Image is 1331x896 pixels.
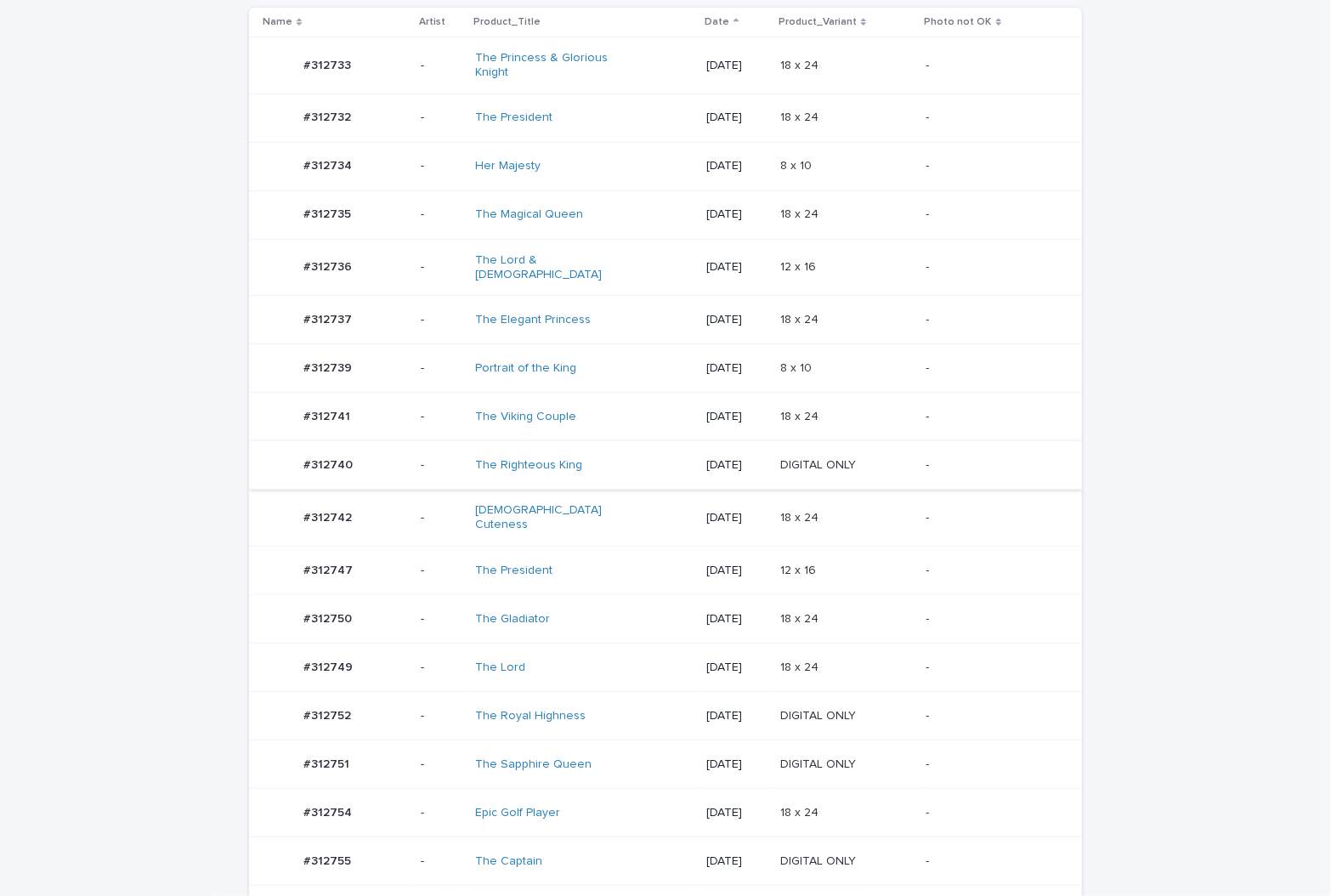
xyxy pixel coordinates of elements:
tr: #312749#312749 -The Lord [DATE]18 x 2418 x 24 - [249,643,1082,691]
a: The Magical Queen [475,207,583,222]
p: - [926,757,1055,772]
p: [DATE] [706,159,766,173]
p: [DATE] [706,313,766,327]
p: DIGITAL ONLY [780,851,859,869]
p: #312733 [303,55,354,73]
p: [DATE] [706,111,766,125]
tr: #312755#312755 -The Captain [DATE]DIGITAL ONLYDIGITAL ONLY - [249,836,1082,885]
p: - [926,361,1055,376]
a: The Lord & [DEMOGRAPHIC_DATA] [475,253,617,282]
p: #312742 [303,508,355,525]
p: 8 x 10 [780,156,815,173]
p: - [421,111,462,125]
p: #312736 [303,257,355,275]
a: The Princess & Glorious Knight [475,51,617,80]
a: The President [475,111,552,125]
p: #312740 [303,455,356,473]
p: - [421,313,462,327]
p: Artist [419,13,445,31]
p: - [926,207,1055,222]
p: - [926,511,1055,525]
p: - [421,612,462,627]
p: - [421,207,462,222]
p: #312735 [303,204,354,222]
p: - [421,757,462,772]
tr: #312732#312732 -The President [DATE]18 x 2418 x 24 - [249,94,1082,142]
p: #312751 [303,754,353,772]
p: #312739 [303,358,355,376]
p: [DATE] [706,207,766,222]
a: The Gladiator [475,612,550,627]
p: - [926,709,1055,723]
p: [DATE] [706,260,766,275]
p: [DATE] [706,709,766,723]
p: 18 x 24 [780,802,822,820]
p: - [926,410,1055,424]
tr: #312734#312734 -Her Majesty [DATE]8 x 108 x 10 - [249,142,1082,190]
p: - [926,159,1055,173]
p: #312755 [303,851,354,869]
p: - [926,854,1055,869]
p: #312750 [303,609,355,627]
p: [DATE] [706,854,766,869]
p: #312749 [303,657,356,675]
p: - [421,159,462,173]
p: - [926,458,1055,473]
tr: #312741#312741 -The Viking Couple [DATE]18 x 2418 x 24 - [249,393,1082,441]
p: - [926,313,1055,327]
tr: #312754#312754 -Epic Golf Player [DATE]18 x 2418 x 24 - [249,788,1082,836]
p: - [926,612,1055,627]
p: [DATE] [706,564,766,578]
p: DIGITAL ONLY [780,706,859,723]
p: - [421,709,462,723]
p: 18 x 24 [780,107,822,125]
p: #312754 [303,802,355,820]
p: #312752 [303,706,354,723]
p: 18 x 24 [780,609,822,627]
p: #312737 [303,309,355,327]
p: #312741 [303,406,354,424]
p: [DATE] [706,458,766,473]
p: Product_Variant [779,13,857,31]
p: 12 x 16 [780,560,819,578]
p: #312747 [303,560,356,578]
p: 18 x 24 [780,508,822,525]
tr: #312750#312750 -The Gladiator [DATE]18 x 2418 x 24 - [249,594,1082,643]
tr: #312736#312736 -The Lord & [DEMOGRAPHIC_DATA] [DATE]12 x 1612 x 16 - [249,239,1082,296]
p: - [926,111,1055,125]
p: DIGITAL ONLY [780,754,859,772]
p: - [421,361,462,376]
p: Photo not OK [925,13,992,31]
p: DIGITAL ONLY [780,455,859,473]
a: The Captain [475,854,542,869]
p: - [421,458,462,473]
a: The Royal Highness [475,709,586,723]
tr: #312742#312742 -[DEMOGRAPHIC_DATA] Cuteness [DATE]18 x 2418 x 24 - [249,490,1082,547]
p: Name [263,13,292,31]
p: [DATE] [706,511,766,525]
p: 18 x 24 [780,657,822,675]
p: - [421,854,462,869]
p: [DATE] [706,757,766,772]
p: [DATE] [706,361,766,376]
a: The Elegant Princess [475,313,591,327]
a: The President [475,564,552,578]
a: The Viking Couple [475,410,576,424]
tr: #312737#312737 -The Elegant Princess [DATE]18 x 2418 x 24 - [249,296,1082,344]
tr: #312751#312751 -The Sapphire Queen [DATE]DIGITAL ONLYDIGITAL ONLY - [249,740,1082,788]
p: - [421,59,462,73]
p: - [421,806,462,820]
p: - [421,260,462,275]
p: - [926,661,1055,675]
tr: #312747#312747 -The President [DATE]12 x 1612 x 16 - [249,546,1082,594]
tr: #312735#312735 -The Magical Queen [DATE]18 x 2418 x 24 - [249,190,1082,239]
a: The Sapphire Queen [475,757,592,772]
p: - [421,511,462,525]
p: Date [705,13,729,31]
p: 8 x 10 [780,358,815,376]
a: Epic Golf Player [475,806,560,820]
p: - [926,564,1055,578]
p: - [926,806,1055,820]
a: [DEMOGRAPHIC_DATA] Cuteness [475,503,617,532]
tr: #312739#312739 -Portrait of the King [DATE]8 x 108 x 10 - [249,344,1082,393]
